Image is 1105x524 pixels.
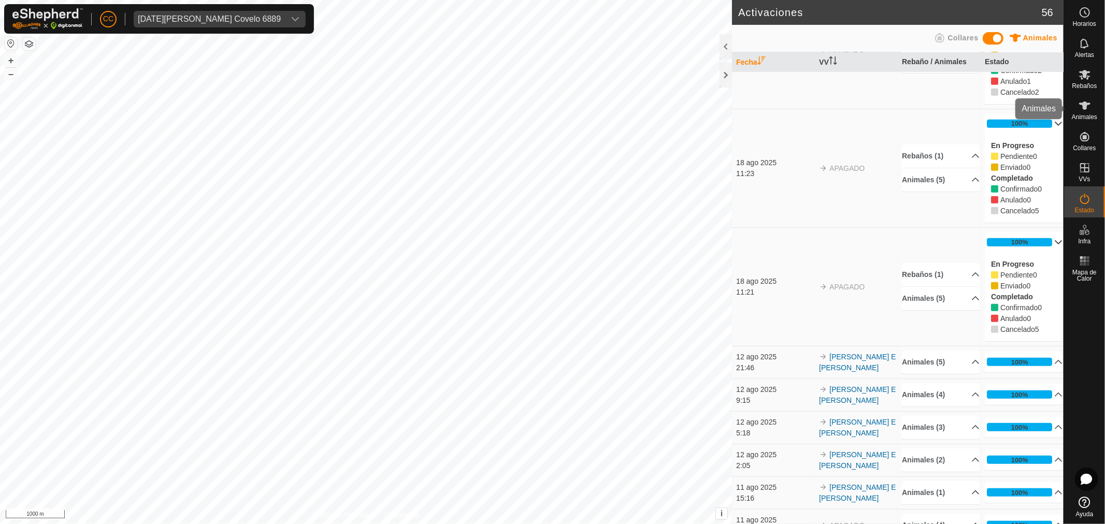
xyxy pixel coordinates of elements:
div: 100% [987,238,1052,246]
span: Animales [1072,114,1097,120]
i: 5 Cancelled 69362, 69363, 69382, 70848, 69361, [991,207,998,214]
p-accordion-header: 100% [985,449,1063,470]
img: arrow [819,164,827,172]
button: Restablecer Mapa [5,37,17,50]
p-accordion-header: 100% [985,352,1063,372]
span: Pending [1000,282,1027,290]
label: Completado [991,293,1033,301]
div: 12 ago 2025 [736,449,814,460]
a: [PERSON_NAME] E [PERSON_NAME] [819,353,896,372]
div: 2:05 [736,460,814,471]
img: arrow [819,353,827,361]
span: Infra [1078,238,1090,244]
p-sorticon: Activar para ordenar [757,58,766,66]
i: 0 Confirmed [991,304,998,311]
span: Overridden [1027,77,1031,85]
span: i [721,509,723,518]
div: 12 ago 2025 [736,384,814,395]
span: Confirmed [1038,185,1042,193]
span: Confirmed [1038,66,1042,75]
span: Confirmed [1000,66,1038,75]
span: Rebaños [1072,83,1097,89]
span: Cancelled [1000,207,1035,215]
button: + [5,54,17,67]
div: 9:15 [736,395,814,406]
p-accordion-header: 100% [985,384,1063,405]
span: Mapa de Calor [1067,269,1102,282]
span: Confirmed [1000,303,1038,312]
button: – [5,68,17,80]
p-accordion-header: Animales (5) [902,287,980,310]
i: 0 Overridden [991,315,998,322]
div: 100% [987,390,1052,399]
div: 100% [1011,488,1028,498]
p-accordion-content: 100% [985,134,1063,223]
span: Sent [1027,282,1031,290]
div: 15:16 [736,493,814,504]
th: Rebaño / Animales [898,52,981,72]
span: Confirmed [1000,185,1038,193]
p-accordion-header: Animales (4) [902,383,980,406]
th: Estado [981,52,1064,72]
div: 18 ago 2025 [736,157,814,168]
div: 12 ago 2025 [736,417,814,428]
div: 11:23 [736,168,814,179]
span: Cancelled [1035,207,1039,215]
div: 100% [987,120,1052,128]
a: [PERSON_NAME] E [PERSON_NAME] [819,450,896,470]
i: 0 Pending [991,271,998,279]
p-accordion-header: Animales (5) [902,351,980,374]
p-sorticon: Activar para ordenar [829,58,837,66]
span: Horarios [1073,21,1096,27]
span: APAGADO [829,164,865,172]
div: 100% [1011,119,1028,128]
span: Animales [1023,34,1057,42]
a: Contáctenos [385,511,420,520]
span: Overridden [1000,314,1027,323]
span: Pendiente [1000,271,1033,279]
p-accordion-header: 100% [985,417,1063,438]
button: i [716,508,727,519]
span: Cancelled [1035,325,1039,333]
div: 100% [987,456,1052,464]
span: Pending [1033,152,1037,161]
i: 2 Cancelled 69363, 69382, [991,89,998,96]
img: arrow [819,385,827,394]
a: [PERSON_NAME] E [PERSON_NAME] [819,483,896,502]
p-accordion-header: Animales (2) [902,448,980,472]
label: Completado [991,174,1033,182]
span: Lucia Cortizo Covelo 6889 [134,11,285,27]
p-accordion-header: Animales (5) [902,168,980,192]
a: [PERSON_NAME] E [PERSON_NAME] [819,418,896,437]
div: 11 ago 2025 [736,482,814,493]
span: Confirmed [1038,303,1042,312]
div: 18 ago 2025 [736,276,814,287]
p-accordion-header: Animales (1) [902,481,980,504]
span: Cancelled [1000,88,1035,96]
div: [DATE][PERSON_NAME] Covelo 6889 [138,15,281,23]
a: Política de Privacidad [312,511,372,520]
div: 100% [987,488,1052,497]
img: Logo Gallagher [12,8,83,30]
i: 5 Cancelled 69362, 69363, 69382, 70848, 69361, [991,326,998,333]
div: 100% [1011,390,1028,400]
span: CC [103,13,113,24]
i: 1 Overridden 70848, [991,78,998,85]
span: Cancelled [1000,325,1035,333]
div: 11:21 [736,287,814,298]
label: En Progreso [991,141,1034,150]
div: dropdown trigger [285,11,306,27]
div: 12 ago 2025 [736,352,814,362]
div: 21:46 [736,362,814,373]
img: arrow [819,450,827,459]
a: [PERSON_NAME] E [PERSON_NAME] [819,385,896,404]
label: En Progreso [991,260,1034,268]
div: 100% [1011,423,1028,432]
div: 100% [987,358,1052,366]
p-accordion-header: 100% [985,113,1063,134]
span: Collares [948,34,978,42]
span: Overridden [1027,314,1031,323]
span: APAGADO [829,283,865,291]
th: VV [815,52,898,72]
img: arrow [819,283,827,291]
